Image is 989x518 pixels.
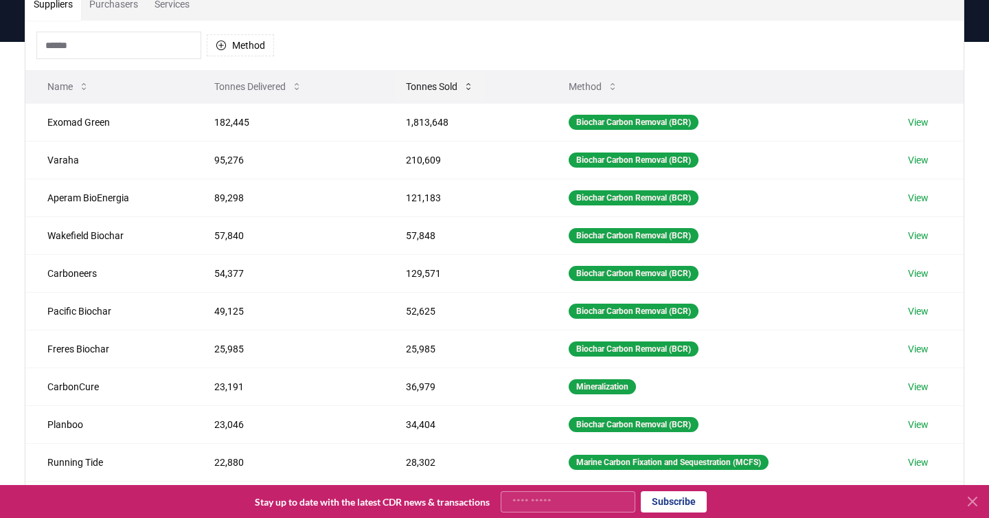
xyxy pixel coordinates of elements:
td: Varaha [25,141,192,179]
td: 25,985 [384,330,547,368]
a: View [908,342,929,356]
td: 89,298 [192,179,384,216]
button: Name [36,73,100,100]
div: Biochar Carbon Removal (BCR) [569,304,698,319]
td: 28,302 [384,443,547,481]
td: 25,985 [192,330,384,368]
td: 54,377 [192,254,384,292]
td: 57,848 [384,216,547,254]
div: Biochar Carbon Removal (BCR) [569,417,698,432]
a: View [908,153,929,167]
button: Method [558,73,629,100]
td: 1,813,648 [384,103,547,141]
button: Tonnes Delivered [203,73,313,100]
td: Aperam BioEnergia [25,179,192,216]
a: View [908,115,929,129]
div: Biochar Carbon Removal (BCR) [569,266,698,281]
div: Mineralization [569,379,636,394]
td: 23,191 [192,368,384,405]
td: 34,404 [384,405,547,443]
td: 95,276 [192,141,384,179]
td: Pacific Biochar [25,292,192,330]
td: 129,571 [384,254,547,292]
div: Marine Carbon Fixation and Sequestration (MCFS) [569,455,769,470]
a: View [908,267,929,280]
a: View [908,229,929,243]
td: 23,046 [192,405,384,443]
td: 49,125 [192,292,384,330]
div: Biochar Carbon Removal (BCR) [569,153,698,168]
td: CarbonCure [25,368,192,405]
td: 57,840 [192,216,384,254]
a: View [908,455,929,469]
td: Wakefield Biochar [25,216,192,254]
div: Biochar Carbon Removal (BCR) [569,341,698,357]
td: Running Tide [25,443,192,481]
td: 121,183 [384,179,547,216]
button: Method [207,34,274,56]
div: Biochar Carbon Removal (BCR) [569,228,698,243]
div: Biochar Carbon Removal (BCR) [569,115,698,130]
td: 22,880 [192,443,384,481]
td: 52,625 [384,292,547,330]
a: View [908,380,929,394]
button: Tonnes Sold [395,73,485,100]
a: View [908,418,929,431]
td: 210,609 [384,141,547,179]
td: 36,979 [384,368,547,405]
a: View [908,191,929,205]
td: Freres Biochar [25,330,192,368]
div: Biochar Carbon Removal (BCR) [569,190,698,205]
a: View [908,304,929,318]
td: Planboo [25,405,192,443]
td: 182,445 [192,103,384,141]
td: Exomad Green [25,103,192,141]
td: Carboneers [25,254,192,292]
